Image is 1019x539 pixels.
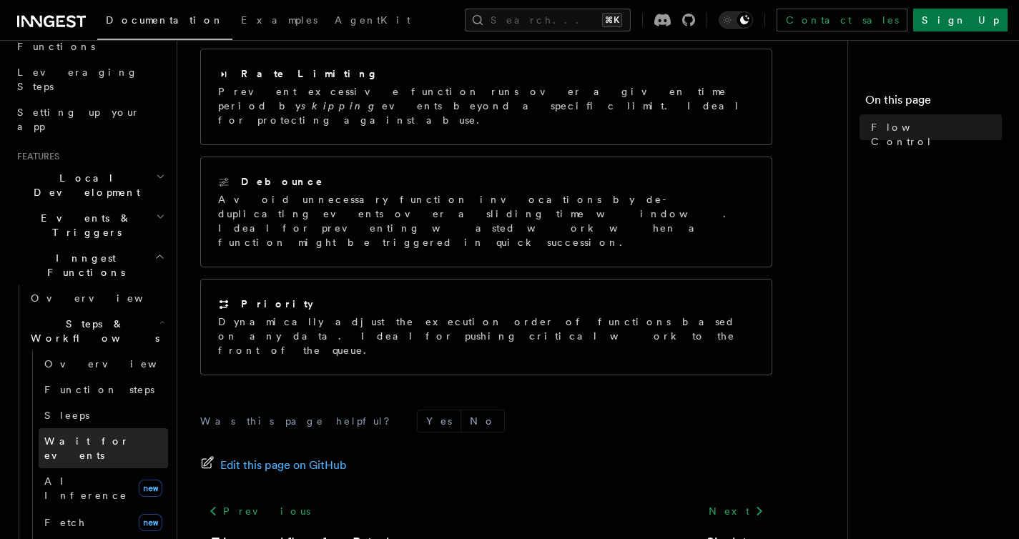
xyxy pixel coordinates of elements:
em: skipping [301,100,382,112]
a: Function steps [39,377,168,402]
button: Yes [418,410,461,432]
a: PriorityDynamically adjust the execution order of functions based on any data. Ideal for pushing ... [200,279,772,375]
span: Local Development [11,171,156,199]
a: Previous [200,498,318,524]
button: Search...⌘K [465,9,631,31]
a: Flow Control [865,114,1002,154]
h2: Rate Limiting [241,66,378,81]
h2: Debounce [241,174,324,189]
span: new [139,514,162,531]
button: Steps & Workflows [25,311,168,351]
a: Sleeps [39,402,168,428]
span: new [139,480,162,497]
span: Fetch [44,517,86,528]
span: Inngest Functions [11,251,154,280]
a: AI Inferencenew [39,468,168,508]
span: Wait for events [44,435,129,461]
span: Documentation [106,14,224,26]
button: No [461,410,504,432]
a: Fetchnew [39,508,168,537]
span: Steps & Workflows [25,317,159,345]
span: Events & Triggers [11,211,156,239]
p: Prevent excessive function runs over a given time period by events beyond a specific limit. Ideal... [218,84,754,127]
a: DebounceAvoid unnecessary function invocations by de-duplicating events over a sliding time windo... [200,157,772,267]
span: Examples [241,14,317,26]
a: AgentKit [326,4,419,39]
a: Overview [39,351,168,377]
a: Examples [232,4,326,39]
span: Edit this page on GitHub [220,455,347,475]
span: Setting up your app [17,107,140,132]
p: Was this page helpful? [200,414,400,428]
h4: On this page [865,92,1002,114]
a: Contact sales [777,9,907,31]
span: Features [11,151,59,162]
button: Inngest Functions [11,245,168,285]
a: Wait for events [39,428,168,468]
span: Function steps [44,384,154,395]
span: Sleeps [44,410,89,421]
span: AI Inference [44,475,127,501]
p: Avoid unnecessary function invocations by de-duplicating events over a sliding time window. Ideal... [218,192,754,249]
span: Flow Control [871,120,1002,149]
button: Events & Triggers [11,205,168,245]
span: Overview [44,358,192,370]
a: Setting up your app [11,99,168,139]
a: Next [700,498,772,524]
p: Dynamically adjust the execution order of functions based on any data. Ideal for pushing critical... [218,315,754,357]
span: Leveraging Steps [17,66,138,92]
a: Edit this page on GitHub [200,455,347,475]
a: Leveraging Steps [11,59,168,99]
span: AgentKit [335,14,410,26]
a: Rate LimitingPrevent excessive function runs over a given time period byskippingevents beyond a s... [200,49,772,145]
a: Documentation [97,4,232,40]
a: Sign Up [913,9,1008,31]
h2: Priority [241,297,313,311]
button: Toggle dark mode [719,11,753,29]
span: Overview [31,292,178,304]
kbd: ⌘K [602,13,622,27]
a: Overview [25,285,168,311]
button: Local Development [11,165,168,205]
